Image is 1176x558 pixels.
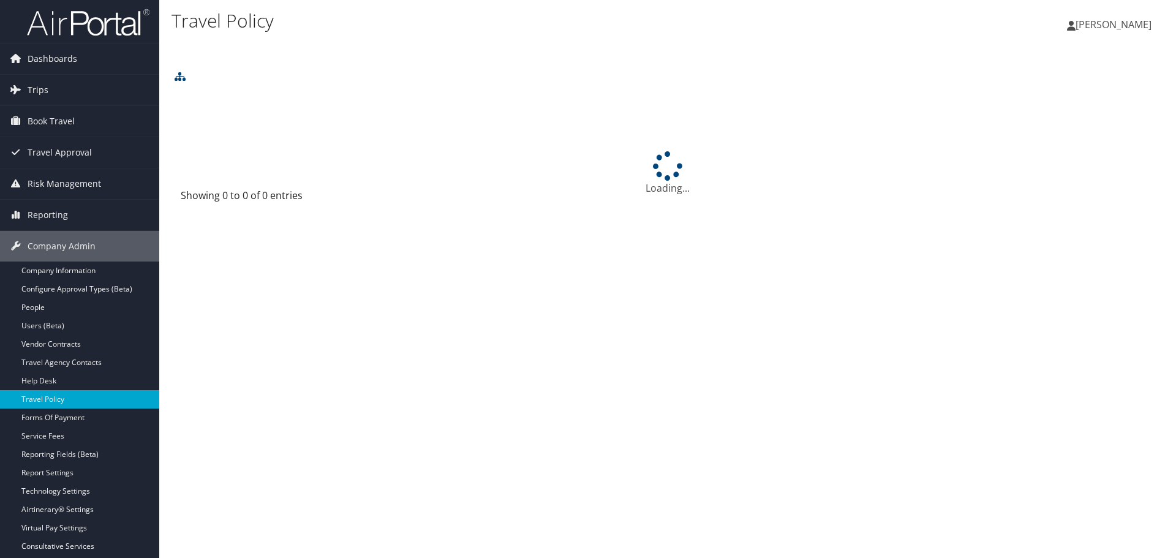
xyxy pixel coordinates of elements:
[171,8,833,34] h1: Travel Policy
[28,106,75,137] span: Book Travel
[1076,18,1151,31] span: [PERSON_NAME]
[28,168,101,199] span: Risk Management
[28,200,68,230] span: Reporting
[28,137,92,168] span: Travel Approval
[171,151,1164,195] div: Loading...
[28,75,48,105] span: Trips
[181,188,410,209] div: Showing 0 to 0 of 0 entries
[28,231,96,262] span: Company Admin
[28,43,77,74] span: Dashboards
[1067,6,1164,43] a: [PERSON_NAME]
[27,8,149,37] img: airportal-logo.png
